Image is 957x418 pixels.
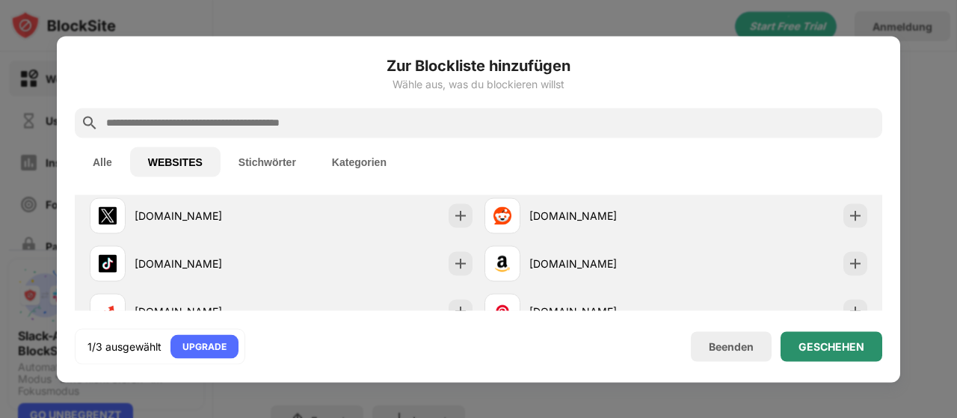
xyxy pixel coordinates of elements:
[314,147,404,176] button: Kategorien
[493,206,511,224] img: favicons
[135,256,281,271] div: [DOMAIN_NAME]
[182,339,227,354] div: UPGRADE
[493,254,511,272] img: favicons
[75,147,130,176] button: Alle
[99,254,117,272] img: favicons
[75,54,882,76] h6: Zur Blockliste hinzufügen
[221,147,314,176] button: Stichwörter
[529,304,676,319] div: [DOMAIN_NAME]
[135,208,281,224] div: [DOMAIN_NAME]
[529,256,676,271] div: [DOMAIN_NAME]
[798,340,864,352] div: GESCHEHEN
[135,304,281,319] div: [DOMAIN_NAME]
[81,114,99,132] img: search.svg
[493,302,511,320] img: favicons
[99,206,117,224] img: favicons
[709,340,754,353] div: Beenden
[75,78,882,90] div: Wähle aus, was du blockieren willst
[99,302,117,320] img: favicons
[87,339,161,354] div: 1/3 ausgewählt
[529,208,676,224] div: [DOMAIN_NAME]
[130,147,221,176] button: WEBSITES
